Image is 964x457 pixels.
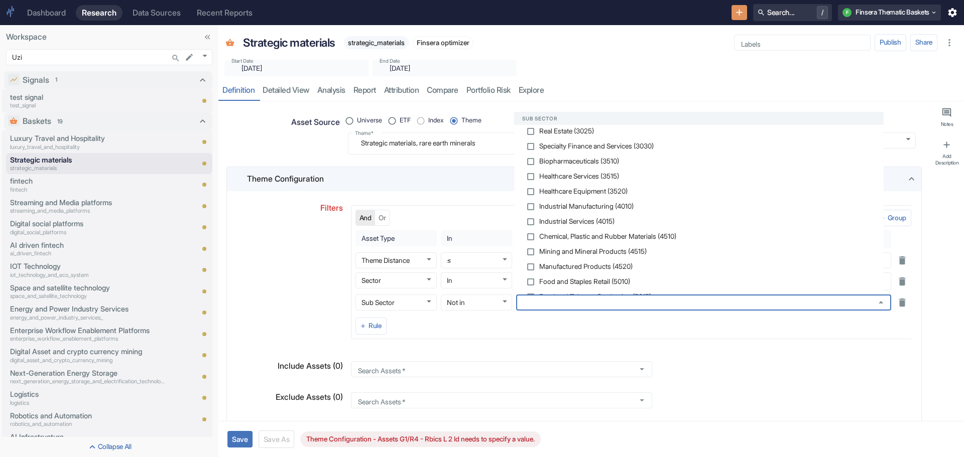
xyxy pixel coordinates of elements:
span: Biopharmaceuticals (3510) [539,158,619,165]
div: Add Description [934,153,960,166]
button: Collapse Sidebar [200,30,214,44]
p: fintech [10,186,165,194]
p: digital_asset_and_crypto_currency_mining [10,356,165,365]
p: streaming_and_media_platforms [10,207,165,215]
div: Signals1 [4,71,212,89]
a: detailed view [259,80,313,101]
a: Digital Asset and crypto currency miningdigital_asset_and_crypto_currency_mining [10,346,165,364]
button: Close [875,296,888,309]
label: End Date [380,57,400,65]
div: F [842,8,852,17]
a: test signaltest_signal [10,92,165,110]
span: Basket [225,39,234,49]
p: Digital Asset and crypto currency mining [10,346,165,357]
span: Industrial Manufacturing (4010) [539,203,634,210]
p: logistics [10,399,165,407]
button: FFinsera Thematic Baskets [838,5,941,21]
button: Search.../ [753,4,832,21]
span: Industrial Services (4015) [539,218,615,225]
p: test signal [10,92,165,103]
button: Publish [875,34,906,51]
div: Uzi [6,49,212,65]
button: Delete rule [894,273,910,289]
p: Strategic materials [243,34,335,51]
button: Delete rule [894,294,910,311]
button: Rule [355,318,387,335]
p: Space and satellite technology [10,282,165,293]
p: Next-Generation Energy Storage [10,368,165,379]
div: Definition [222,85,255,95]
a: Portfolio Risk [462,80,515,101]
button: Group [874,210,911,227]
p: energy_and_power_industry_services_ [10,314,165,322]
span: 1 [52,76,61,84]
div: Recent Reports [197,8,253,18]
div: Sub Sector [514,112,884,125]
p: Luxury Travel and Hospitality [10,133,165,144]
div: Asset Type [355,230,437,246]
div: In [441,272,513,288]
span: Mining and Mineral Products (4515) [539,248,647,255]
a: Explore [515,80,548,101]
div: ≤ [441,252,513,268]
p: robotics_and_automation [10,420,165,428]
span: 19 [54,117,66,126]
button: Collapse All [2,439,216,455]
span: Specialty Finance and Services (3030) [539,143,654,150]
p: fintech [10,176,165,187]
a: Logisticslogistics [10,389,165,407]
button: Save [227,431,253,447]
button: Open [636,363,649,376]
p: Robotics and Automation [10,410,165,421]
a: AI Infrastructureai_infrastructure [10,431,165,449]
span: ETF [400,116,411,125]
a: Enterprise Workflow Enablement Platformsenterprise_workflow_enablement_platforms [10,325,165,343]
div: resource tabs [218,80,964,101]
a: Space and satellite technologyspace_and_satellite_technology [10,282,165,300]
a: analysis [313,80,349,101]
div: In [441,230,513,246]
p: Strategic materials [10,155,165,166]
p: Enterprise Workflow Enablement Platforms [10,325,165,336]
p: Exclude Assets (0) [276,391,343,403]
div: Sub Sector [355,294,437,311]
a: Dashboard [21,5,72,21]
a: Research [76,5,123,21]
p: ai_driven_fintech [10,249,165,258]
label: Theme [355,129,374,137]
span: Manufactured Products (4520) [539,263,633,270]
a: attribution [380,80,423,101]
div: Research [82,8,116,18]
div: Not in [441,294,513,311]
span: Finsera optimizer [413,39,473,47]
span: Universe [357,116,382,125]
p: iot_technology_and_eco_system [10,271,165,279]
a: Digital social platformsdigital_social_platforms [10,218,165,236]
p: strategic_materials [10,164,165,173]
div: Theme Configuration [227,167,921,191]
p: luxury_travel_and_hospitality [10,143,165,151]
p: space_and_satellite_technology [10,292,165,300]
a: Recent Reports [191,5,259,21]
p: test_signal [10,101,165,110]
p: Baskets [23,115,51,127]
a: Streaming and Media platformsstreaming_and_media_platforms [10,197,165,215]
p: Asset Source [291,116,340,128]
p: Workspace [6,31,212,43]
a: Next-Generation Energy Storagenext_generation_energy_storage_and_electrification_technologies [10,368,165,386]
a: Energy and Power Industry Servicesenergy_and_power_industry_services_ [10,303,165,322]
p: Theme Configuration [247,173,324,185]
a: IOT Technologyiot_technology_and_eco_system [10,261,165,279]
p: Filters [320,202,343,214]
a: fintechfintech [10,176,165,194]
p: Digital social platforms [10,218,165,229]
p: digital_social_platforms [10,228,165,237]
button: edit [182,50,196,64]
p: AI Infrastructure [10,431,165,442]
label: Start Date [231,57,254,65]
span: Chemical, Plastic and Rubber Materials (4510) [539,233,676,240]
button: Delete rule [894,252,910,268]
div: Theme Distance [355,252,437,268]
div: Sector [355,272,437,288]
button: Share [910,34,937,51]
